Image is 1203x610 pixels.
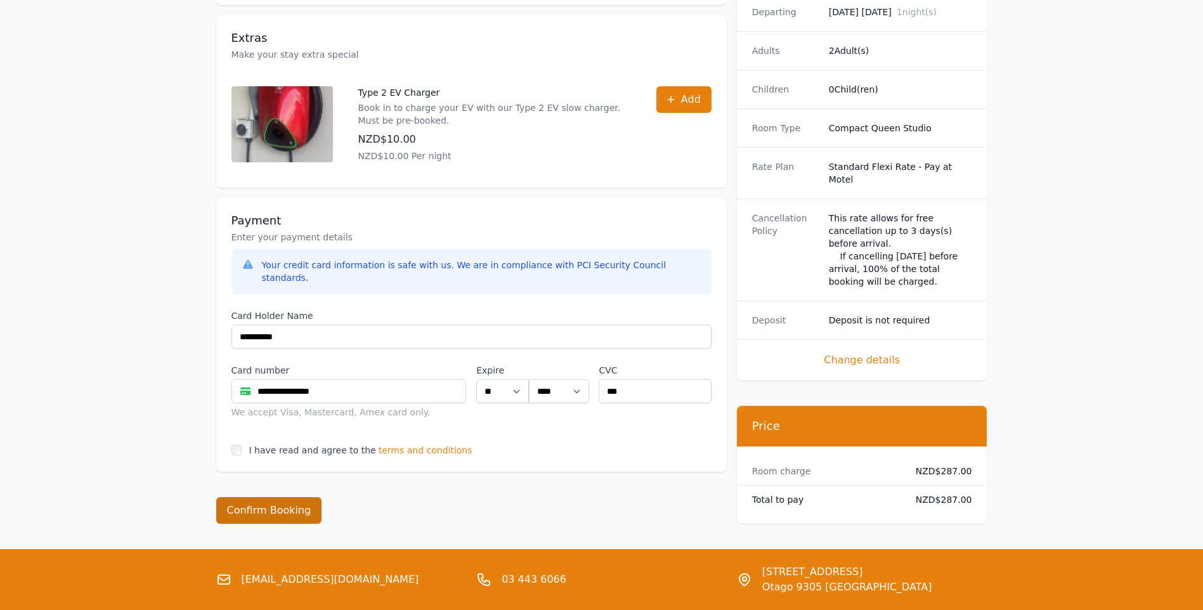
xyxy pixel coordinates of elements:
p: Type 2 EV Charger [358,86,631,99]
dt: Deposit [752,314,819,327]
p: Book in to charge your EV with our Type 2 EV slow charger. Must be pre-booked. [358,101,631,127]
dd: NZD$287.00 [906,493,972,506]
dd: NZD$287.00 [906,465,972,477]
dd: Compact Queen Studio [829,122,972,134]
a: [EMAIL_ADDRESS][DOMAIN_NAME] [242,572,419,587]
span: [STREET_ADDRESS] [762,564,932,580]
img: Type 2 EV Charger [231,86,333,162]
dt: Departing [752,6,819,18]
div: Your credit card information is safe with us. We are in compliance with PCI Security Council stan... [262,259,701,284]
span: Change details [752,353,972,368]
h3: Payment [231,213,712,228]
h3: Extras [231,30,712,46]
dt: Total to pay [752,493,895,506]
label: Expire [476,364,529,377]
dd: Deposit is not required [829,314,972,327]
label: . [529,364,588,377]
dd: Standard Flexi Rate - Pay at Motel [829,160,972,186]
label: Card number [231,364,467,377]
label: I have read and agree to the [249,445,376,455]
p: Make your stay extra special [231,48,712,61]
span: Otago 9305 [GEOGRAPHIC_DATA] [762,580,932,595]
span: Add [681,92,701,107]
label: Card Holder Name [231,309,712,322]
dt: Room Type [752,122,819,134]
p: NZD$10.00 Per night [358,150,631,162]
dt: Cancellation Policy [752,212,819,288]
dt: Room charge [752,465,895,477]
dt: Rate Plan [752,160,819,186]
label: CVC [599,364,711,377]
button: Confirm Booking [216,497,322,524]
p: Enter your payment details [231,231,712,243]
div: We accept Visa, Mastercard, Amex card only. [231,406,467,419]
span: terms and conditions [379,444,472,457]
dd: [DATE] [DATE] [829,6,972,18]
dd: 2 Adult(s) [829,44,972,57]
p: NZD$10.00 [358,132,631,147]
dd: 0 Child(ren) [829,83,972,96]
dt: Children [752,83,819,96]
div: This rate allows for free cancellation up to 3 days(s) before arrival. If cancelling [DATE] befor... [829,212,972,288]
a: 03 443 6066 [502,572,566,587]
button: Add [656,86,712,113]
h3: Price [752,419,972,434]
dt: Adults [752,44,819,57]
span: 1 night(s) [897,7,937,17]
